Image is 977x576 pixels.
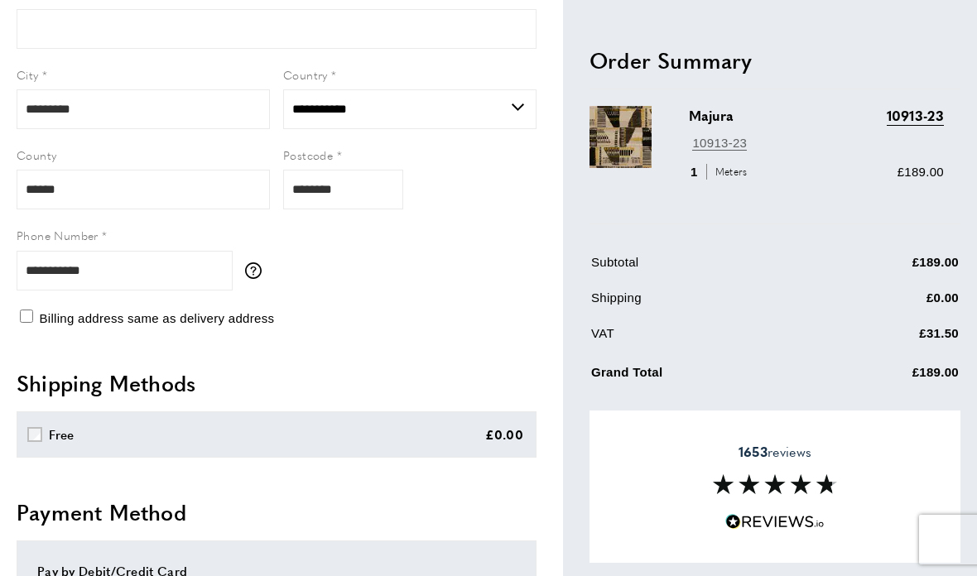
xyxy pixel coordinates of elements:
[20,310,33,323] input: Billing address same as delivery address
[815,358,960,394] td: £189.00
[591,252,813,284] td: Subtotal
[591,358,813,394] td: Grand Total
[17,497,537,527] h2: Payment Method
[590,106,652,168] img: Majura 10913-23
[815,287,960,319] td: £0.00
[49,425,75,444] div: Free
[590,45,960,74] h2: Order Summary
[713,474,837,494] img: Reviews section
[485,425,524,444] div: £0.00
[39,311,274,325] span: Billing address same as delivery address
[17,227,99,243] span: Phone Number
[725,514,825,530] img: Reviews.io 5 stars
[17,368,537,398] h2: Shipping Methods
[283,146,333,163] span: Postcode
[706,164,752,180] span: Meters
[591,323,813,355] td: VAT
[283,66,328,83] span: Country
[17,66,39,83] span: City
[815,252,960,284] td: £189.00
[815,323,960,355] td: £31.50
[739,444,811,460] span: reviews
[17,146,56,163] span: County
[689,106,944,126] h3: Majura
[591,287,813,319] td: Shipping
[739,442,768,461] strong: 1653
[689,161,753,181] div: 1
[245,262,270,279] button: More information
[898,164,944,178] span: £189.00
